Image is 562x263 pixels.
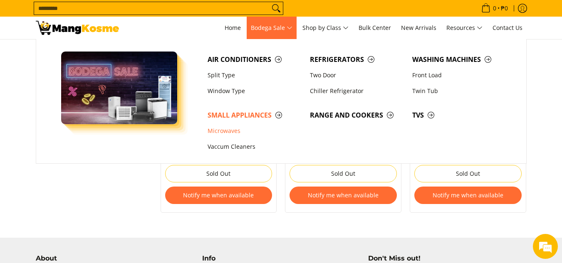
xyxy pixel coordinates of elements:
[408,52,510,67] a: Washing Machines
[203,107,306,123] a: Small Appliances
[298,17,353,39] a: Shop by Class
[493,24,522,32] span: Contact Us
[306,52,408,67] a: Refrigerators
[208,54,302,65] span: Air Conditioners
[310,110,404,120] span: Range and Cookers
[203,83,306,99] a: Window Type
[310,54,404,65] span: Refrigerators
[203,123,306,139] a: Microwaves
[408,83,510,99] a: Twin Tub
[48,79,115,162] span: We're online!
[412,110,506,120] span: TVs
[225,24,241,32] span: Home
[4,175,158,204] textarea: Type your message and hit 'Enter'
[290,187,397,204] button: Notify me when available
[290,165,397,182] button: Sold Out
[414,187,522,204] button: Notify me when available
[408,67,510,83] a: Front Load
[36,21,119,35] img: Small Appliances l Mang Kosme: Home Appliances Warehouse Sale Microwave Oven
[302,23,349,33] span: Shop by Class
[500,5,509,11] span: ₱0
[359,24,391,32] span: Bulk Center
[203,139,306,155] a: Vaccum Cleaners
[492,5,498,11] span: 0
[247,17,297,39] a: Bodega Sale
[270,2,283,15] button: Search
[165,187,272,204] button: Notify me when available
[479,4,510,13] span: •
[61,52,178,124] img: Bodega Sale
[354,17,395,39] a: Bulk Center
[414,165,522,182] button: Sold Out
[368,254,526,263] h4: Don't Miss out!
[306,67,408,83] a: Two Door
[208,110,302,120] span: Small Appliances
[136,4,156,24] div: Minimize live chat window
[446,23,483,33] span: Resources
[127,17,527,39] nav: Main Menu
[220,17,245,39] a: Home
[306,83,408,99] a: Chiller Refrigerator
[251,23,292,33] span: Bodega Sale
[36,254,194,263] h4: About
[165,165,272,182] button: Sold Out
[203,67,306,83] a: Split Type
[408,107,510,123] a: TVs
[397,17,441,39] a: New Arrivals
[412,54,506,65] span: Washing Machines
[442,17,487,39] a: Resources
[401,24,436,32] span: New Arrivals
[203,52,306,67] a: Air Conditioners
[202,254,360,263] h4: Info
[43,47,140,57] div: Chat with us now
[306,107,408,123] a: Range and Cookers
[488,17,527,39] a: Contact Us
